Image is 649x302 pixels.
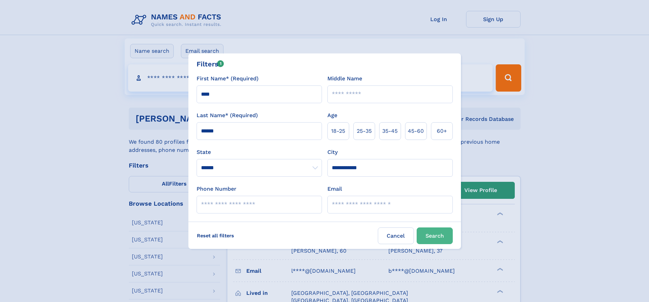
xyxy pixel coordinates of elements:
[327,148,338,156] label: City
[192,227,238,244] label: Reset all filters
[408,127,424,135] span: 45‑60
[327,111,337,120] label: Age
[357,127,372,135] span: 25‑35
[331,127,345,135] span: 18‑25
[197,111,258,120] label: Last Name* (Required)
[197,75,259,83] label: First Name* (Required)
[197,185,236,193] label: Phone Number
[197,59,224,69] div: Filters
[437,127,447,135] span: 60+
[382,127,398,135] span: 35‑45
[327,185,342,193] label: Email
[378,227,414,244] label: Cancel
[417,227,453,244] button: Search
[327,75,362,83] label: Middle Name
[197,148,322,156] label: State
